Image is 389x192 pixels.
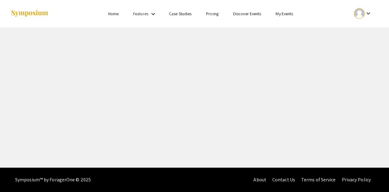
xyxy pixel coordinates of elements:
[253,176,266,183] a: About
[276,11,293,16] a: My Events
[15,168,91,192] div: Symposium™ by ForagerOne © 2025
[108,11,119,16] a: Home
[206,11,219,16] a: Pricing
[169,11,191,16] a: Case Studies
[150,10,157,18] mat-icon: Expand Features list
[272,176,295,183] a: Contact Us
[363,165,384,187] iframe: Chat
[233,11,261,16] a: Discover Events
[11,9,49,18] img: Symposium by ForagerOne
[365,10,372,17] mat-icon: Expand account dropdown
[301,176,336,183] a: Terms of Service
[342,176,371,183] a: Privacy Policy
[348,7,378,20] button: Expand account dropdown
[133,11,148,16] a: Features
